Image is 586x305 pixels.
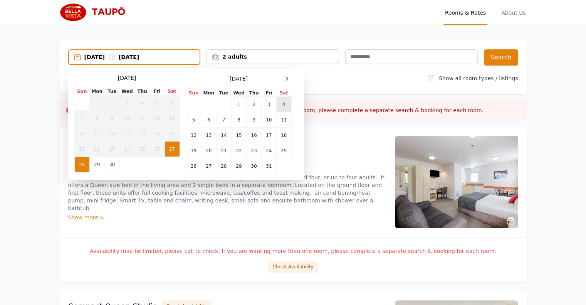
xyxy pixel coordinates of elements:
[119,88,134,95] th: Wed
[165,142,180,157] td: 27
[59,3,133,22] img: Bella Vista Taupo
[89,126,104,142] td: 15
[119,142,134,157] td: 24
[135,111,150,126] td: 11
[201,112,216,128] td: 6
[135,126,150,142] td: 18
[104,111,119,126] td: 9
[68,247,518,255] p: Availability may be limited, please call to check. If you are wanting more than one room, please ...
[150,126,165,142] td: 19
[231,89,246,97] th: Wed
[135,88,150,95] th: Thu
[216,128,231,143] td: 14
[104,157,119,172] td: 30
[165,95,180,111] td: 6
[89,88,104,95] th: Mon
[186,89,201,97] th: Sun
[247,97,262,112] td: 2
[150,111,165,126] td: 12
[119,95,134,111] td: 3
[247,158,262,174] td: 30
[68,174,386,212] p: Our most spacious rooms, these large unit suit a couple wanting more space, a family of four, or ...
[186,128,201,143] td: 12
[247,128,262,143] td: 16
[231,158,246,174] td: 29
[262,97,276,112] td: 3
[119,126,134,142] td: 17
[84,53,200,61] div: [DATE] [DATE]
[135,95,150,111] td: 4
[276,143,291,158] td: 25
[186,158,201,174] td: 26
[230,75,248,83] span: [DATE]
[262,89,276,97] th: Fri
[104,142,119,157] td: 23
[104,88,119,95] th: Tue
[201,128,216,143] td: 13
[150,88,165,95] th: Fri
[119,111,134,126] td: 10
[231,97,246,112] td: 1
[74,88,89,95] th: Sun
[439,75,518,81] label: Show all room types / listings
[216,112,231,128] td: 7
[276,89,291,97] th: Sat
[104,126,119,142] td: 16
[216,89,231,97] th: Tue
[231,112,246,128] td: 8
[276,97,291,112] td: 4
[276,128,291,143] td: 18
[68,214,386,221] div: Show more >
[262,143,276,158] td: 24
[165,88,180,95] th: Sat
[74,111,89,126] td: 7
[262,112,276,128] td: 10
[74,126,89,142] td: 14
[247,143,262,158] td: 23
[74,157,89,172] td: 28
[135,142,150,157] td: 25
[186,112,201,128] td: 5
[276,112,291,128] td: 11
[74,142,89,157] td: 21
[201,158,216,174] td: 27
[262,158,276,174] td: 31
[89,111,104,126] td: 8
[104,95,119,111] td: 2
[89,157,104,172] td: 29
[247,89,262,97] th: Thu
[231,143,246,158] td: 22
[118,74,136,82] span: [DATE]
[207,53,339,61] div: 2 adults
[201,89,216,97] th: Mon
[89,142,104,157] td: 22
[186,143,201,158] td: 19
[201,143,216,158] td: 20
[216,158,231,174] td: 28
[165,126,180,142] td: 20
[150,142,165,157] td: 26
[165,111,180,126] td: 13
[89,95,104,111] td: 1
[247,112,262,128] td: 9
[484,49,518,66] button: Search
[150,95,165,111] td: 5
[216,143,231,158] td: 21
[268,261,317,273] button: Check Availability
[262,128,276,143] td: 17
[231,128,246,143] td: 15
